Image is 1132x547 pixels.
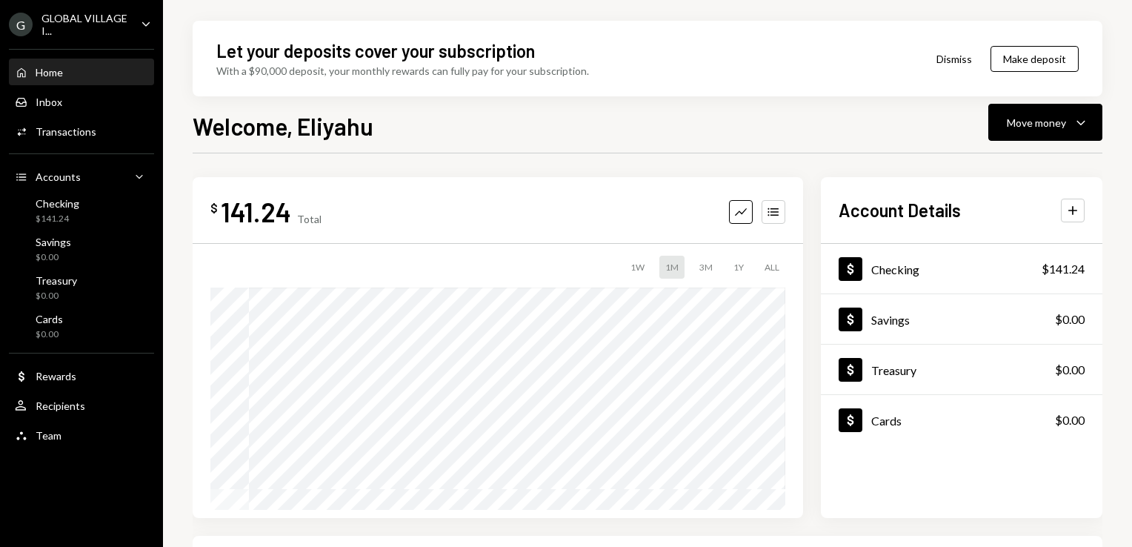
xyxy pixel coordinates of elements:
div: 1Y [728,256,750,279]
div: Checking [36,197,79,210]
div: Savings [871,313,910,327]
a: Cards$0.00 [821,395,1102,445]
a: Savings$0.00 [821,294,1102,344]
div: Treasury [871,363,916,377]
div: $141.24 [36,213,79,225]
div: With a $90,000 deposit, your monthly rewards can fully pay for your subscription. [216,63,589,79]
div: 1M [659,256,685,279]
a: Checking$141.24 [9,193,154,228]
div: ALL [759,256,785,279]
a: Treasury$0.00 [9,270,154,305]
h2: Account Details [839,198,961,222]
a: Checking$141.24 [821,244,1102,294]
div: Inbox [36,96,62,108]
div: Cards [871,414,902,428]
div: $0.00 [36,290,77,302]
div: Checking [871,262,919,276]
div: Home [36,66,63,79]
div: Accounts [36,170,81,183]
a: Inbox [9,88,154,115]
a: Team [9,422,154,448]
a: Transactions [9,118,154,145]
div: Rewards [36,370,76,382]
div: $0.00 [36,251,71,264]
a: Recipients [9,392,154,419]
h1: Welcome, Eliyahu [193,111,373,141]
a: Savings$0.00 [9,231,154,267]
div: GLOBAL VILLAGE I... [41,12,129,37]
div: 141.24 [221,195,291,228]
div: Cards [36,313,63,325]
div: 1W [625,256,650,279]
div: Move money [1007,115,1066,130]
div: Recipients [36,400,85,412]
a: Home [9,59,154,85]
div: Let your deposits cover your subscription [216,39,535,63]
button: Dismiss [918,42,990,76]
button: Make deposit [990,46,1079,72]
div: Treasury [36,274,77,287]
div: $0.00 [1055,311,1085,328]
a: Treasury$0.00 [821,345,1102,394]
div: $0.00 [1055,411,1085,429]
div: G [9,13,33,36]
a: Rewards [9,362,154,389]
div: Savings [36,236,71,248]
a: Accounts [9,163,154,190]
a: Cards$0.00 [9,308,154,344]
div: 3M [693,256,719,279]
div: Transactions [36,125,96,138]
div: $0.00 [1055,361,1085,379]
div: Total [297,213,322,225]
div: $141.24 [1042,260,1085,278]
div: Team [36,429,61,442]
button: Move money [988,104,1102,141]
div: $0.00 [36,328,63,341]
div: $ [210,201,218,216]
